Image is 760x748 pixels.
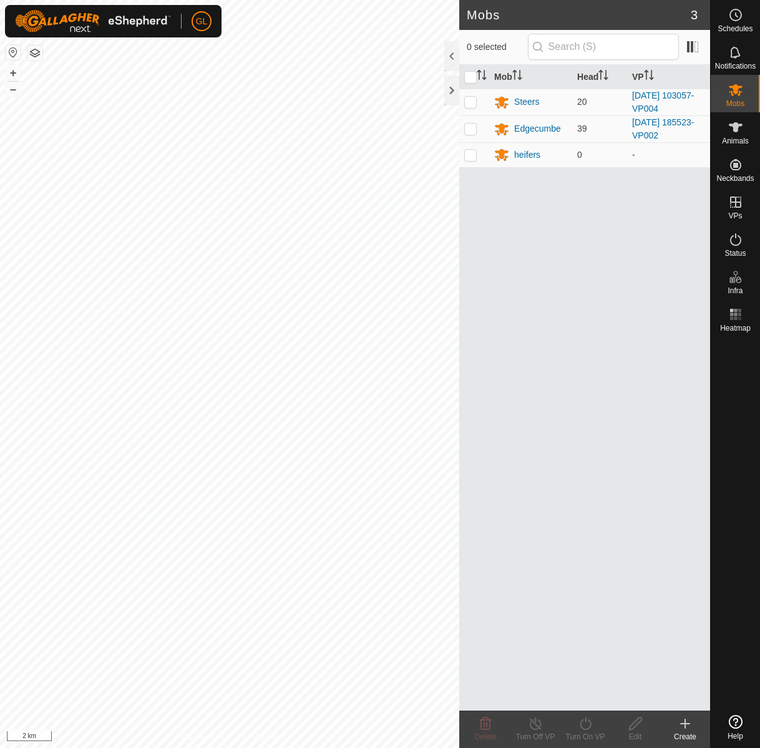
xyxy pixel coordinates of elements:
[722,137,749,145] span: Animals
[477,72,487,82] p-sorticon: Activate to sort
[242,732,279,743] a: Contact Us
[514,148,540,162] div: heifers
[514,95,539,109] div: Steers
[467,7,691,22] h2: Mobs
[180,732,227,743] a: Privacy Policy
[711,710,760,745] a: Help
[728,287,743,294] span: Infra
[577,150,582,160] span: 0
[716,175,754,182] span: Neckbands
[489,65,572,89] th: Mob
[632,90,694,114] a: [DATE] 103057-VP004
[610,731,660,742] div: Edit
[475,732,497,741] span: Delete
[715,62,756,70] span: Notifications
[560,731,610,742] div: Turn On VP
[572,65,627,89] th: Head
[15,10,171,32] img: Gallagher Logo
[632,117,694,140] a: [DATE] 185523-VP002
[528,34,679,60] input: Search (S)
[577,97,587,107] span: 20
[627,65,710,89] th: VP
[27,46,42,61] button: Map Layers
[514,122,561,135] div: Edgecumbe
[512,72,522,82] p-sorticon: Activate to sort
[467,41,528,54] span: 0 selected
[598,72,608,82] p-sorticon: Activate to sort
[728,732,743,740] span: Help
[720,324,751,332] span: Heatmap
[728,212,742,220] span: VPs
[577,124,587,134] span: 39
[627,142,710,167] td: -
[691,6,698,24] span: 3
[644,72,654,82] p-sorticon: Activate to sort
[196,15,208,28] span: GL
[6,45,21,60] button: Reset Map
[718,25,753,32] span: Schedules
[510,731,560,742] div: Turn Off VP
[6,66,21,80] button: +
[660,731,710,742] div: Create
[724,250,746,257] span: Status
[6,82,21,97] button: –
[726,100,744,107] span: Mobs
